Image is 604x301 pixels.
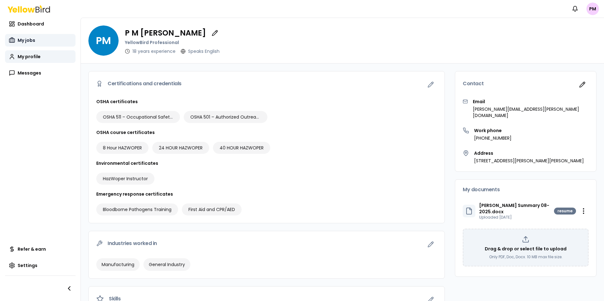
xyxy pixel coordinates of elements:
p: 18 years experience [132,48,176,54]
div: OSHA 511 – Occupational Safety & Health Standards for General Industry (30-Hour) [96,111,180,123]
span: My documents [463,187,500,192]
a: My profile [5,50,75,63]
p: Drag & drop or select file to upload [485,246,567,252]
a: Dashboard [5,18,75,30]
span: Refer & earn [18,246,46,252]
p: Uploaded [DATE] [479,215,554,220]
div: General Industry [143,258,190,271]
span: Messages [18,70,41,76]
p: Speaks English [188,48,220,54]
span: OSHA 511 – Occupational Safety & Health Standards for General Industry (30-Hour) [103,114,173,120]
span: OSHA 501 – Authorized Outreach Instructor for General Industry [190,114,261,120]
span: 24 HOUR HAZWOPER [159,145,203,151]
span: Industries worked in [108,241,157,246]
a: Messages [5,67,75,79]
span: My jobs [18,37,35,43]
span: Certifications and credentials [108,81,182,86]
div: Bloodborne Pathogens Training [96,203,178,215]
p: Only PDF, Doc, Docx. 10 MB max file size. [489,254,562,259]
span: My profile [18,53,41,60]
span: Settings [18,262,37,269]
a: Settings [5,259,75,272]
h3: OSHA certificates [96,98,437,105]
span: PM [88,25,119,56]
p: [PERSON_NAME] Summary 08-2025.docx [479,202,554,215]
span: Contact [463,81,484,86]
div: HazWoper Instructor [96,173,154,185]
div: 24 HOUR HAZWOPER [152,142,209,154]
span: Bloodborne Pathogens Training [103,206,171,213]
span: First Aid and CPR/AED [188,206,235,213]
h3: Address [474,150,584,156]
h3: Emergency response certificates [96,191,437,197]
p: [STREET_ADDRESS][PERSON_NAME][PERSON_NAME] [474,158,584,164]
span: Dashboard [18,21,44,27]
span: PM [586,3,599,15]
p: YellowBird Professional [125,39,221,46]
div: 8 Hour HAZWOPER [96,142,148,154]
p: P M [PERSON_NAME] [125,29,206,37]
div: 40 HOUR HAZWOPER [213,142,270,154]
div: Drag & drop or select file to uploadOnly PDF, Doc, Docx. 10 MB max file size. [463,229,589,266]
a: My jobs [5,34,75,47]
span: 8 Hour HAZWOPER [103,145,142,151]
div: Manufacturing [96,258,140,271]
h3: Work phone [474,127,512,134]
span: General Industry [149,261,185,268]
span: 40 HOUR HAZWOPER [220,145,264,151]
div: resume [554,208,576,215]
div: First Aid and CPR/AED [182,203,242,215]
span: Manufacturing [102,261,134,268]
div: OSHA 501 – Authorized Outreach Instructor for General Industry [184,111,267,123]
h3: OSHA course certificates [96,129,437,136]
p: [PHONE_NUMBER] [474,135,512,141]
span: HazWoper Instructor [103,176,148,182]
h3: Environmental certificates [96,160,437,166]
a: Refer & earn [5,243,75,255]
